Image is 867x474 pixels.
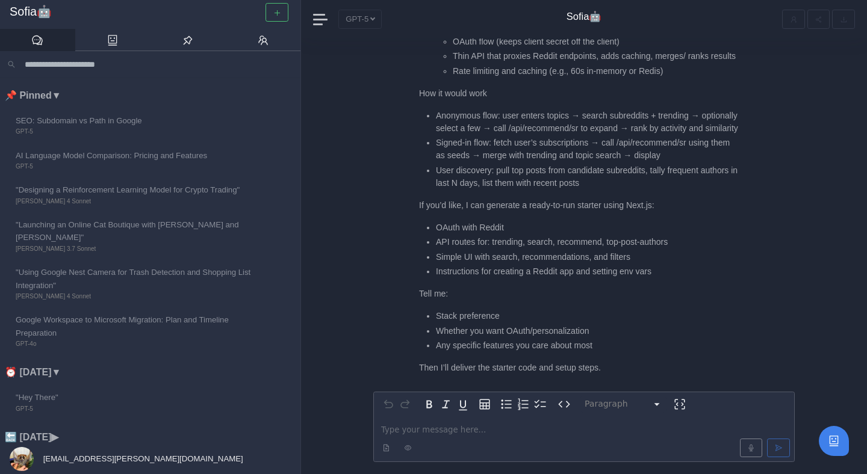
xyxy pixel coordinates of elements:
[515,396,532,413] button: Numbered list
[16,391,258,404] span: "Hey There"
[20,56,293,73] input: Search conversations
[421,396,438,413] button: Bold
[16,266,258,292] span: "Using Google Nest Camera for Trash Detection and Shopping List Integration"
[419,362,738,374] p: Then I’ll deliver the starter code and setup steps.
[16,244,258,254] span: [PERSON_NAME] 3.7 Sonnet
[556,396,573,413] button: Inline code format
[5,429,300,445] li: 🔙 [DATE] ▶
[16,114,258,127] span: SEO: Subdomain vs Path in Google
[436,325,738,337] li: Whether you want OAuth/personalization
[16,404,258,414] span: GPT-5
[498,396,548,413] div: toggle group
[436,221,738,234] li: OAuth with Reddit
[419,288,738,300] p: Tell me:
[41,454,243,463] span: [EMAIL_ADDRESS][PERSON_NAME][DOMAIN_NAME]
[16,218,258,244] span: "Launching an Online Cat Boutique with [PERSON_NAME] and [PERSON_NAME]"
[453,35,738,48] li: OAuth flow (keeps client secret off the client)
[436,265,738,278] li: Instructions for creating a Reddit app and setting env vars
[436,251,738,263] li: Simple UI with search, recommendations, and filters
[453,50,738,63] li: Thin API that proxies Reddit endpoints, adds caching, merges/ ranks results
[436,339,738,352] li: Any specific features you care about most
[580,396,667,413] button: Block type
[16,339,258,349] span: GPT-4o
[16,292,258,301] span: [PERSON_NAME] 4 Sonnet
[5,365,300,380] li: ⏰ [DATE] ▼
[436,236,738,248] li: API routes for: trending, search, recommend, top-post-authors
[16,197,258,206] span: [PERSON_NAME] 4 Sonnet
[16,162,258,171] span: GPT-5
[16,127,258,137] span: GPT-5
[10,5,291,19] a: Sofia🤖
[532,396,548,413] button: Check list
[436,164,738,189] li: User discovery: pull top posts from candidate subreddits, tally frequent authors in last N days, ...
[16,183,258,196] span: "Designing a Reinforcement Learning Model for Crypto Trading"
[567,11,602,23] h4: Sofia🤖
[436,137,738,162] li: Signed-in flow: fetch user’s subscriptions → call /api/recommend/sr using them as seeds → merge w...
[436,23,738,78] li: Backend:
[419,199,738,212] p: If you’d like, I can generate a ready-to-run starter using Next.js:
[16,313,258,339] span: Google Workspace to Microsoft Migration: Plan and Timeline Preparation
[455,396,471,413] button: Underline
[453,65,738,78] li: Rate limiting and caching (e.g., 60s in-memory or Redis)
[5,88,300,103] li: 📌 Pinned ▼
[374,416,794,461] div: editable markdown
[498,396,515,413] button: Bulleted list
[436,310,738,322] li: Stack preference
[419,87,738,100] p: How it would work
[16,149,258,162] span: AI Language Model Comparison: Pricing and Features
[436,109,738,135] li: Anonymous flow: user enters topics → search subreddits + trending → optionally select a few → cal...
[438,396,455,413] button: Italic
